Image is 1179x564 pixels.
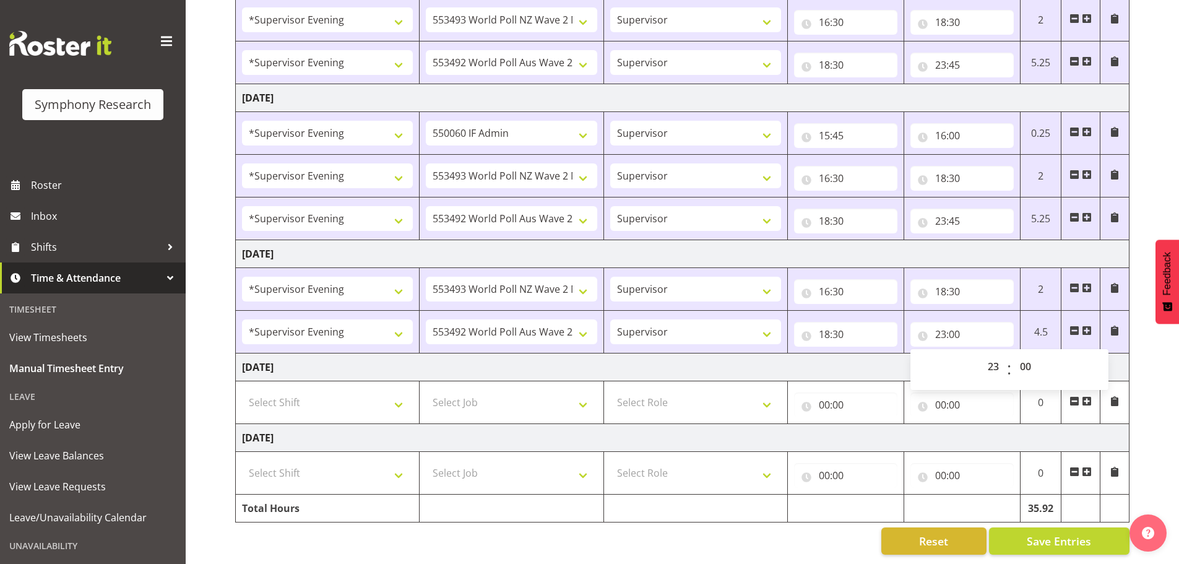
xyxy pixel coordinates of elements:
[3,297,183,322] div: Timesheet
[910,10,1014,35] input: Click to select...
[910,322,1014,347] input: Click to select...
[794,166,897,191] input: Click to select...
[236,424,1129,452] td: [DATE]
[1027,533,1091,549] span: Save Entries
[236,84,1129,112] td: [DATE]
[236,240,1129,268] td: [DATE]
[3,353,183,384] a: Manual Timesheet Entry
[1020,381,1061,424] td: 0
[1155,240,1179,324] button: Feedback - Show survey
[794,463,897,488] input: Click to select...
[1007,354,1011,385] span: :
[1020,197,1061,240] td: 5.25
[236,495,420,523] td: Total Hours
[910,53,1014,77] input: Click to select...
[794,10,897,35] input: Click to select...
[31,207,179,225] span: Inbox
[910,123,1014,148] input: Click to select...
[1020,452,1061,495] td: 0
[31,176,179,194] span: Roster
[1020,495,1061,523] td: 35.92
[31,269,161,287] span: Time & Attendance
[9,477,176,496] span: View Leave Requests
[1020,268,1061,311] td: 2
[3,409,183,440] a: Apply for Leave
[9,359,176,378] span: Manual Timesheet Entry
[1020,311,1061,354] td: 4.5
[3,322,183,353] a: View Timesheets
[9,328,176,347] span: View Timesheets
[910,209,1014,233] input: Click to select...
[910,463,1014,488] input: Click to select...
[9,508,176,527] span: Leave/Unavailability Calendar
[910,166,1014,191] input: Click to select...
[910,393,1014,417] input: Click to select...
[35,95,151,114] div: Symphony Research
[236,354,1129,381] td: [DATE]
[3,533,183,558] div: Unavailability
[3,502,183,533] a: Leave/Unavailability Calendar
[794,322,897,347] input: Click to select...
[881,527,987,555] button: Reset
[794,53,897,77] input: Click to select...
[1020,41,1061,84] td: 5.25
[9,31,111,56] img: Rosterit website logo
[1142,527,1154,539] img: help-xxl-2.png
[3,440,183,471] a: View Leave Balances
[794,123,897,148] input: Click to select...
[3,384,183,409] div: Leave
[989,527,1129,555] button: Save Entries
[9,415,176,434] span: Apply for Leave
[910,279,1014,304] input: Click to select...
[794,393,897,417] input: Click to select...
[1020,112,1061,155] td: 0.25
[1162,252,1173,295] span: Feedback
[1020,155,1061,197] td: 2
[794,279,897,304] input: Click to select...
[3,471,183,502] a: View Leave Requests
[794,209,897,233] input: Click to select...
[9,446,176,465] span: View Leave Balances
[919,533,948,549] span: Reset
[31,238,161,256] span: Shifts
